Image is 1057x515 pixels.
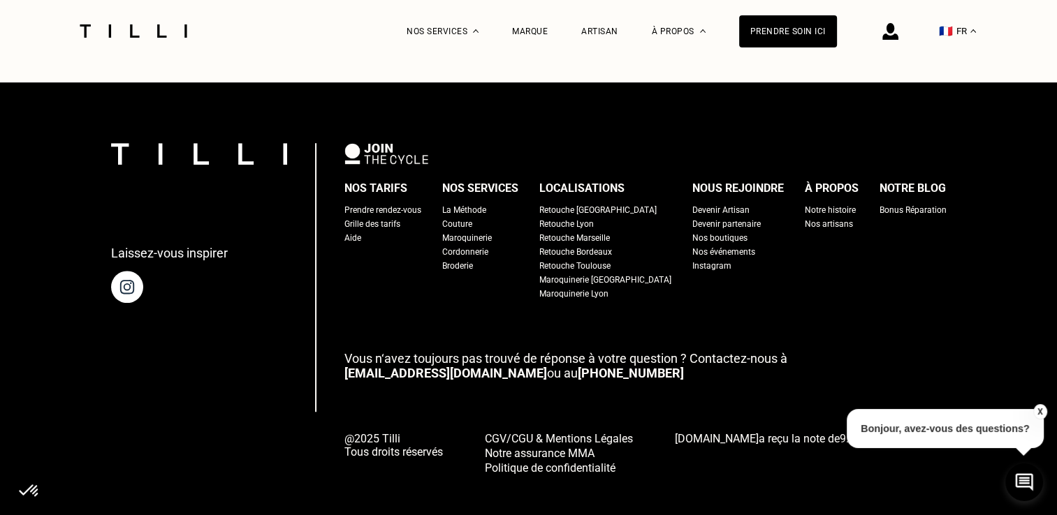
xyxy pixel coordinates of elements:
a: Notre histoire [805,203,856,217]
img: logo Tilli [111,143,287,165]
span: 9.4 [840,432,855,445]
a: Prendre rendez-vous [344,203,421,217]
a: Politique de confidentialité [485,460,633,475]
a: Nos événements [692,245,755,259]
span: 🇫🇷 [939,24,953,38]
a: Retouche [GEOGRAPHIC_DATA] [539,203,657,217]
a: [EMAIL_ADDRESS][DOMAIN_NAME] [344,366,547,380]
a: La Méthode [442,203,486,217]
span: Tous droits réservés [344,445,443,458]
img: Menu déroulant à propos [700,29,706,33]
div: Localisations [539,178,625,199]
a: Artisan [581,27,618,36]
div: Notre blog [880,178,946,199]
a: Maroquinerie [442,231,492,245]
span: CGV/CGU & Mentions Légales [485,432,633,445]
img: Logo du service de couturière Tilli [75,24,192,38]
a: Prendre soin ici [739,15,837,47]
span: [DOMAIN_NAME] [675,432,759,445]
a: Bonus Réparation [880,203,947,217]
a: Cordonnerie [442,245,488,259]
a: Marque [512,27,548,36]
p: Bonjour, avez-vous des questions? [847,409,1044,448]
a: Devenir partenaire [692,217,761,231]
a: Retouche Lyon [539,217,594,231]
a: Instagram [692,259,731,273]
a: Aide [344,231,361,245]
div: À propos [805,178,859,199]
p: Laissez-vous inspirer [111,246,228,260]
span: Vous n‘avez toujours pas trouvé de réponse à votre question ? Contactez-nous à [344,351,787,366]
span: @2025 Tilli [344,432,443,445]
a: Couture [442,217,472,231]
p: ou au [344,351,947,380]
div: Nous rejoindre [692,178,784,199]
img: page instagram de Tilli une retoucherie à domicile [111,271,143,303]
span: Politique de confidentialité [485,461,615,475]
a: Nos artisans [805,217,853,231]
img: icône connexion [882,23,898,40]
span: a reçu la note de sur avis. [675,432,942,445]
a: Nos boutiques [692,231,748,245]
a: Devenir Artisan [692,203,750,217]
a: Notre assurance MMA [485,445,633,460]
a: [PHONE_NUMBER] [578,366,684,380]
span: / [840,432,873,445]
div: Nos services [442,178,518,199]
a: Maroquinerie Lyon [539,287,608,301]
a: CGV/CGU & Mentions Légales [485,431,633,445]
a: Maroquinerie [GEOGRAPHIC_DATA] [539,273,671,287]
div: Nos tarifs [344,178,407,199]
a: Broderie [442,259,473,273]
img: logo Join The Cycle [344,143,428,164]
img: Menu déroulant [473,29,479,33]
a: Retouche Bordeaux [539,245,612,259]
a: Retouche Toulouse [539,259,611,273]
a: Grille des tarifs [344,217,400,231]
span: Notre assurance MMA [485,447,595,460]
button: X [1033,404,1047,419]
img: menu déroulant [970,29,976,33]
a: Retouche Marseille [539,231,610,245]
